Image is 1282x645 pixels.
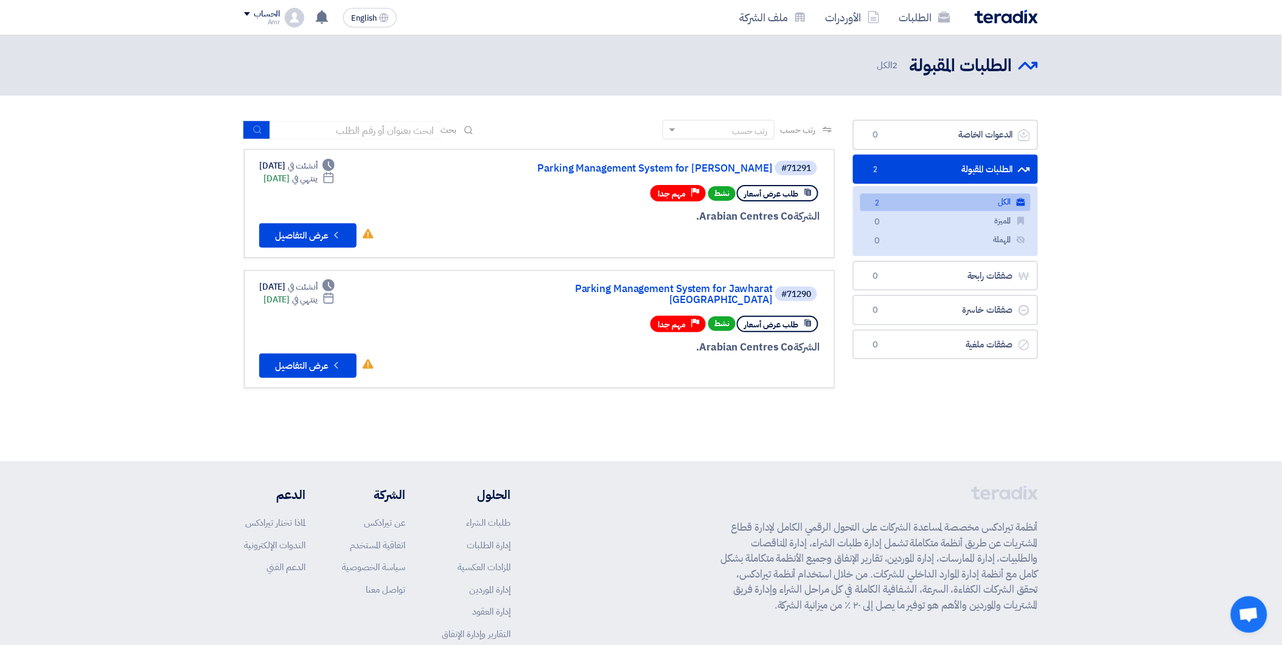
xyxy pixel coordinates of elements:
[860,212,1031,230] a: المميزة
[343,8,397,27] button: English
[245,516,305,529] a: لماذا تختار تيرادكس
[529,163,773,174] a: Parking Management System for [PERSON_NAME]
[853,295,1038,325] a: صفقات خاسرة0
[350,539,405,552] a: اتفاقية المستخدم
[244,19,280,26] div: Amr
[292,293,317,306] span: ينتهي في
[658,319,686,330] span: مهم جدا
[366,583,405,596] a: تواصل معنا
[529,284,773,305] a: Parking Management System for Jawharat [GEOGRAPHIC_DATA]
[342,486,405,504] li: الشركة
[853,261,1038,291] a: صفقات رابحة0
[733,125,768,138] div: رتب حسب
[244,486,305,504] li: الدعم
[781,164,811,173] div: #71291
[270,121,441,139] input: ابحث بعنوان أو رقم الطلب
[870,235,885,248] span: 0
[794,209,820,224] span: الشركة
[744,188,798,200] span: طلب عرض أسعار
[288,281,317,293] span: أنشئت في
[466,516,510,529] a: طلبات الشراء
[860,193,1031,211] a: الكل
[259,159,335,172] div: [DATE]
[267,560,305,574] a: الدعم الفني
[910,54,1012,78] h2: الطلبات المقبولة
[870,216,885,229] span: 0
[868,339,883,351] span: 0
[860,231,1031,249] a: المهملة
[342,560,405,574] a: سياسة الخصوصية
[263,172,335,185] div: [DATE]
[730,3,816,32] a: ملف الشركة
[259,281,335,293] div: [DATE]
[467,539,510,552] a: إدارة الطلبات
[527,340,820,355] div: Arabian Centres Co.
[794,340,820,355] span: الشركة
[870,197,885,210] span: 2
[868,270,883,282] span: 0
[853,120,1038,150] a: الدعوات الخاصة0
[364,516,405,529] a: عن تيرادكس
[853,330,1038,360] a: صفقات ملغية0
[890,3,960,32] a: الطلبات
[892,58,897,72] span: 2
[781,290,811,299] div: #71290
[442,486,510,504] li: الحلول
[285,8,304,27] img: profile_test.png
[975,10,1038,24] img: Teradix logo
[781,124,815,136] span: رتب حسب
[708,316,736,331] span: نشط
[658,188,686,200] span: مهم جدا
[708,186,736,201] span: نشط
[441,124,456,136] span: بحث
[259,223,357,248] button: عرض التفاصيل
[263,293,335,306] div: [DATE]
[469,583,510,596] a: إدارة الموردين
[868,304,883,316] span: 0
[720,520,1038,613] p: أنظمة تيرادكس مخصصة لمساعدة الشركات على التحول الرقمي الكامل لإدارة قطاع المشتريات عن طريق أنظمة ...
[527,209,820,225] div: Arabian Centres Co.
[244,539,305,552] a: الندوات الإلكترونية
[472,605,510,618] a: إدارة العقود
[868,164,883,176] span: 2
[877,58,900,72] span: الكل
[254,9,280,19] div: الحساب
[442,627,510,641] a: التقارير وإدارة الإنفاق
[288,159,317,172] span: أنشئت في
[351,14,377,23] span: English
[458,560,510,574] a: المزادات العكسية
[292,172,317,185] span: ينتهي في
[853,155,1038,184] a: الطلبات المقبولة2
[816,3,890,32] a: الأوردرات
[1231,596,1267,633] div: Open chat
[744,319,798,330] span: طلب عرض أسعار
[259,354,357,378] button: عرض التفاصيل
[868,129,883,141] span: 0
